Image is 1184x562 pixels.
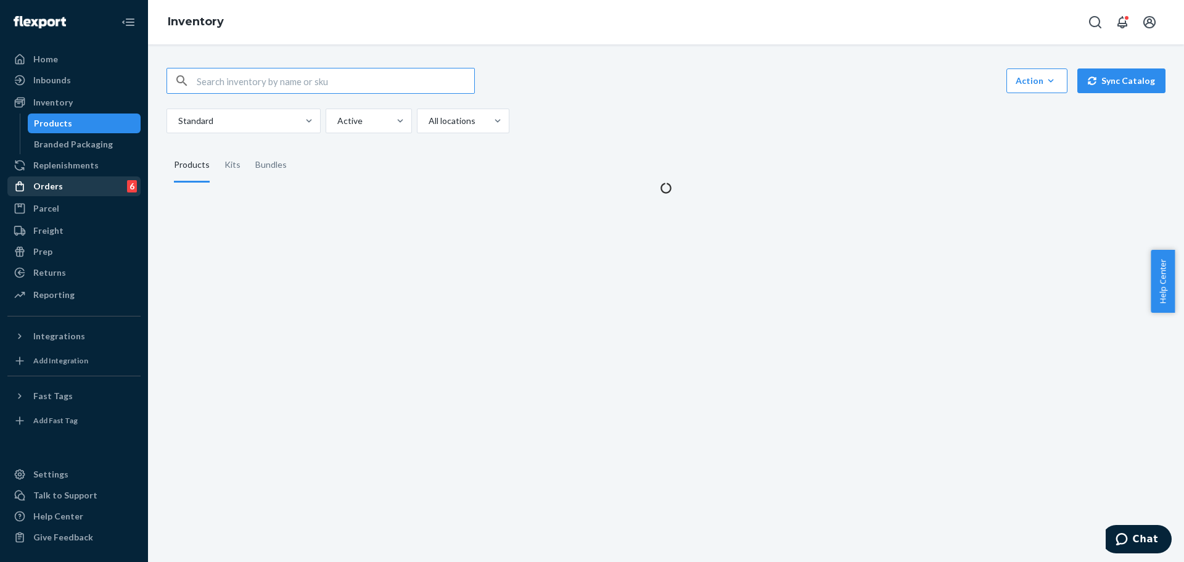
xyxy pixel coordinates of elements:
button: Sync Catalog [1077,68,1165,93]
a: Parcel [7,199,141,218]
button: Close Navigation [116,10,141,35]
button: Action [1006,68,1067,93]
div: Talk to Support [33,489,97,502]
button: Talk to Support [7,486,141,505]
button: Integrations [7,326,141,346]
div: Settings [33,468,68,481]
div: Kits [224,148,240,183]
a: Inbounds [7,70,141,90]
input: All locations [427,115,429,127]
div: Give Feedback [33,531,93,543]
div: Replenishments [33,159,99,171]
input: Active [336,115,337,127]
ol: breadcrumbs [158,4,234,40]
div: 6 [127,180,137,192]
div: Add Integration [33,355,88,366]
button: Help Center [1151,250,1175,313]
div: Help Center [33,510,83,523]
div: Products [174,148,210,183]
a: Settings [7,465,141,484]
div: Reporting [33,289,75,301]
a: Returns [7,263,141,283]
div: Prep [33,246,52,258]
a: Help Center [7,506,141,526]
a: Add Fast Tag [7,411,141,431]
div: Branded Packaging [34,138,113,151]
a: Home [7,49,141,69]
a: Freight [7,221,141,241]
div: Integrations [33,330,85,342]
div: Bundles [255,148,287,183]
div: Freight [33,225,64,237]
a: Inventory [168,15,224,28]
div: Fast Tags [33,390,73,402]
a: Branded Packaging [28,134,141,154]
iframe: Opens a widget where you can chat to one of our agents [1106,525,1172,556]
div: Products [34,117,72,130]
div: Home [33,53,58,65]
div: Add Fast Tag [33,415,78,426]
a: Add Integration [7,351,141,371]
button: Give Feedback [7,527,141,547]
button: Open account menu [1137,10,1162,35]
a: Inventory [7,93,141,112]
div: Action [1016,75,1058,87]
a: Reporting [7,285,141,305]
a: Replenishments [7,155,141,175]
a: Products [28,114,141,133]
img: Flexport logo [14,16,66,28]
div: Inbounds [33,74,71,86]
div: Returns [33,267,66,279]
button: Open Search Box [1083,10,1108,35]
input: Search inventory by name or sku [197,68,474,93]
div: Inventory [33,96,73,109]
a: Prep [7,242,141,262]
div: Orders [33,180,63,192]
button: Fast Tags [7,386,141,406]
div: Parcel [33,202,59,215]
a: Orders6 [7,176,141,196]
button: Open notifications [1110,10,1135,35]
input: Standard [177,115,178,127]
